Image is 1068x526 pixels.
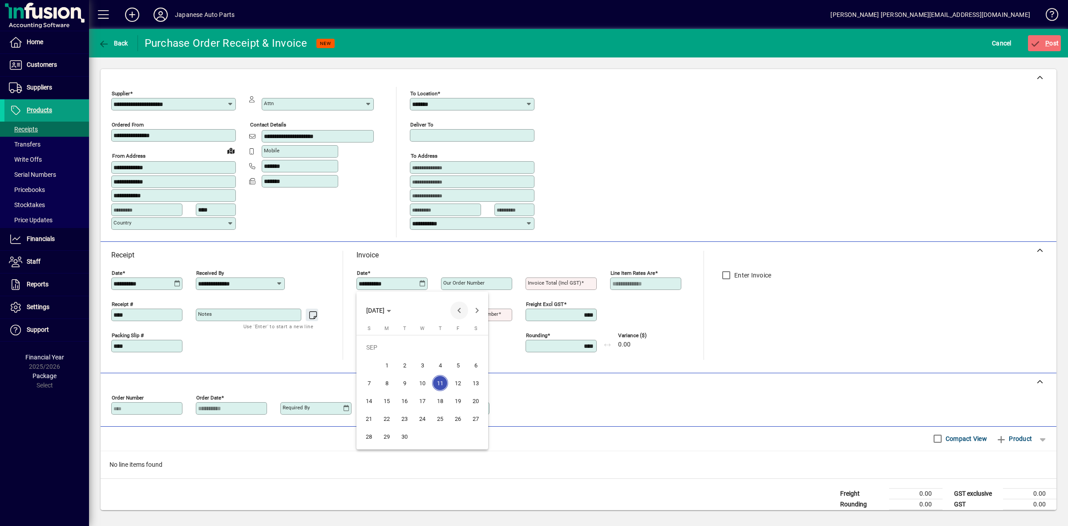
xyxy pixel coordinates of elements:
button: Sun Sep 28 2025 [360,428,378,445]
span: 14 [361,393,377,409]
span: 10 [414,375,430,391]
span: F [457,326,459,331]
span: 19 [450,393,466,409]
button: Sat Sep 27 2025 [467,410,485,428]
span: S [368,326,371,331]
button: Mon Sep 15 2025 [378,392,396,410]
span: 26 [450,411,466,427]
button: Tue Sep 23 2025 [396,410,413,428]
span: T [439,326,442,331]
button: Sat Sep 13 2025 [467,374,485,392]
span: 29 [379,428,395,444]
button: Wed Sep 10 2025 [413,374,431,392]
span: 27 [468,411,484,427]
button: Thu Sep 11 2025 [431,374,449,392]
button: Tue Sep 02 2025 [396,356,413,374]
span: M [384,326,389,331]
button: Tue Sep 09 2025 [396,374,413,392]
button: Mon Sep 22 2025 [378,410,396,428]
button: Sun Sep 07 2025 [360,374,378,392]
button: Choose month and year [363,302,395,318]
span: 7 [361,375,377,391]
button: Sat Sep 06 2025 [467,356,485,374]
button: Fri Sep 05 2025 [449,356,467,374]
button: Previous month [450,302,468,319]
button: Tue Sep 16 2025 [396,392,413,410]
button: Sun Sep 14 2025 [360,392,378,410]
button: Fri Sep 12 2025 [449,374,467,392]
button: Thu Sep 18 2025 [431,392,449,410]
button: Mon Sep 01 2025 [378,356,396,374]
span: 15 [379,393,395,409]
span: 28 [361,428,377,444]
span: 9 [396,375,413,391]
span: [DATE] [366,307,384,314]
span: 25 [432,411,448,427]
span: 30 [396,428,413,444]
button: Thu Sep 25 2025 [431,410,449,428]
span: 21 [361,411,377,427]
button: Sat Sep 20 2025 [467,392,485,410]
button: Next month [468,302,486,319]
td: SEP [360,338,485,356]
span: 6 [468,357,484,373]
span: 22 [379,411,395,427]
button: Sun Sep 21 2025 [360,410,378,428]
button: Wed Sep 24 2025 [413,410,431,428]
button: Wed Sep 17 2025 [413,392,431,410]
button: Fri Sep 19 2025 [449,392,467,410]
button: Wed Sep 03 2025 [413,356,431,374]
button: Mon Sep 08 2025 [378,374,396,392]
span: 11 [432,375,448,391]
span: 12 [450,375,466,391]
span: 1 [379,357,395,373]
span: 4 [432,357,448,373]
span: W [420,326,425,331]
span: 3 [414,357,430,373]
button: Fri Sep 26 2025 [449,410,467,428]
span: 5 [450,357,466,373]
span: S [474,326,477,331]
button: Thu Sep 04 2025 [431,356,449,374]
span: 8 [379,375,395,391]
span: 13 [468,375,484,391]
button: Tue Sep 30 2025 [396,428,413,445]
span: 16 [396,393,413,409]
span: 20 [468,393,484,409]
span: 23 [396,411,413,427]
span: T [403,326,406,331]
button: Mon Sep 29 2025 [378,428,396,445]
span: 2 [396,357,413,373]
span: 17 [414,393,430,409]
span: 18 [432,393,448,409]
span: 24 [414,411,430,427]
